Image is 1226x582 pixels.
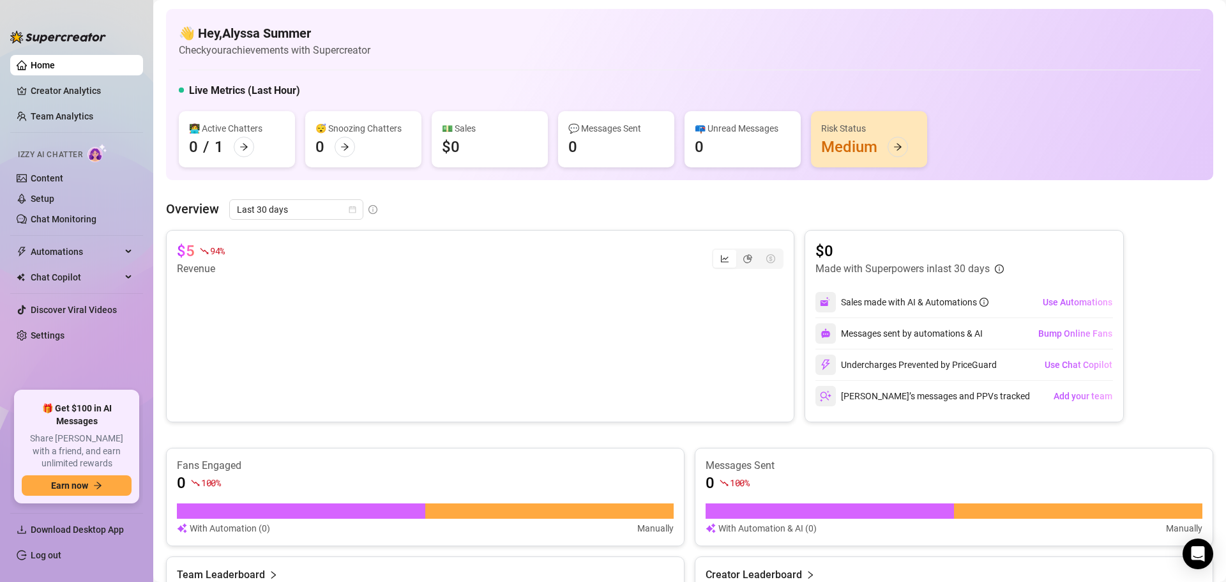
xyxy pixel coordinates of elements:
a: Content [31,173,63,183]
span: dollar-circle [766,254,775,263]
div: 💬 Messages Sent [568,121,664,135]
button: Earn nowarrow-right [22,475,132,496]
span: Use Automations [1043,297,1112,307]
article: Manually [637,521,674,535]
span: Bump Online Fans [1038,328,1112,339]
div: Undercharges Prevented by PriceGuard [815,355,997,375]
a: Discover Viral Videos [31,305,117,315]
article: Manually [1166,521,1202,535]
span: info-circle [980,298,988,307]
img: AI Chatter [87,144,107,162]
span: Add your team [1054,391,1112,401]
div: 💵 Sales [442,121,538,135]
div: 👩‍💻 Active Chatters [189,121,285,135]
div: 📪 Unread Messages [695,121,791,135]
span: arrow-right [893,142,902,151]
span: download [17,525,27,535]
span: Last 30 days [237,200,356,219]
img: svg%3e [820,390,831,402]
div: Risk Status [821,121,917,135]
span: pie-chart [743,254,752,263]
article: Revenue [177,261,225,277]
span: fall [191,479,200,487]
div: 😴 Snoozing Chatters [315,121,411,135]
div: Messages sent by automations & AI [815,323,983,344]
span: arrow-right [239,142,248,151]
span: 94 % [210,245,225,257]
button: Use Chat Copilot [1044,355,1113,375]
a: Creator Analytics [31,80,133,101]
div: Open Intercom Messenger [1183,539,1213,569]
div: 0 [315,137,324,157]
span: line-chart [720,254,729,263]
span: arrow-right [93,481,102,490]
img: logo-BBDzfeDw.svg [10,31,106,43]
div: $0 [442,137,460,157]
article: With Automation & AI (0) [718,521,817,535]
span: thunderbolt [17,247,27,257]
article: Check your achievements with Supercreator [179,42,370,58]
span: fall [200,247,209,256]
a: Team Analytics [31,111,93,121]
button: Add your team [1053,386,1113,406]
span: Use Chat Copilot [1045,360,1112,370]
img: svg%3e [820,359,831,371]
article: $5 [177,241,195,261]
img: svg%3e [821,328,831,339]
article: Made with Superpowers in last 30 days [815,261,990,277]
span: Chat Copilot [31,267,121,287]
span: fall [720,479,729,487]
div: [PERSON_NAME]’s messages and PPVs tracked [815,386,1030,406]
span: Izzy AI Chatter [18,149,82,161]
a: Settings [31,330,64,341]
h4: 👋 Hey, Alyssa Summer [179,24,370,42]
span: 100 % [201,477,221,489]
span: arrow-right [340,142,349,151]
article: $0 [815,241,1004,261]
span: Automations [31,241,121,262]
h5: Live Metrics (Last Hour) [189,83,300,98]
img: svg%3e [177,521,187,535]
span: Share [PERSON_NAME] with a friend, and earn unlimited rewards [22,433,132,470]
article: Fans Engaged [177,459,674,473]
span: info-circle [995,264,1004,273]
article: 0 [706,473,715,493]
span: calendar [349,206,356,213]
a: Chat Monitoring [31,214,96,224]
div: 0 [568,137,577,157]
img: svg%3e [706,521,716,535]
div: segmented control [712,249,783,269]
article: 0 [177,473,186,493]
img: svg%3e [820,296,831,308]
article: Overview [166,199,219,218]
span: 🎁 Get $100 in AI Messages [22,402,132,427]
div: 1 [215,137,223,157]
span: Earn now [51,480,88,491]
a: Home [31,60,55,70]
a: Setup [31,194,54,204]
button: Use Automations [1042,292,1113,312]
span: Download Desktop App [31,525,124,535]
img: Chat Copilot [17,273,25,282]
span: info-circle [368,205,377,214]
div: 0 [189,137,198,157]
article: With Automation (0) [190,521,270,535]
div: Sales made with AI & Automations [841,295,988,309]
a: Log out [31,550,61,560]
article: Messages Sent [706,459,1202,473]
span: 100 % [730,477,750,489]
button: Bump Online Fans [1038,323,1113,344]
div: 0 [695,137,704,157]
